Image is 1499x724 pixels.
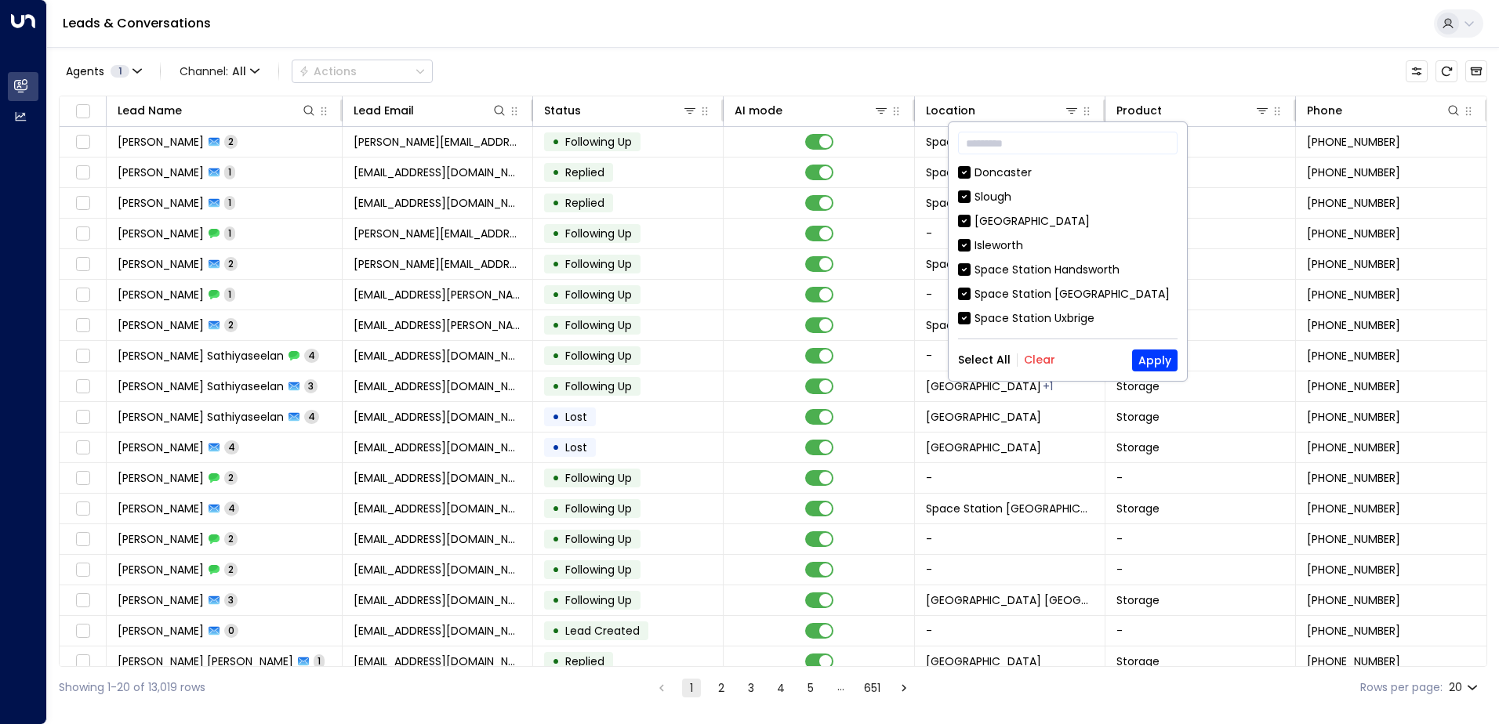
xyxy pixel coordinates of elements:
[118,653,293,669] span: Dave Dave
[565,653,604,669] span: Replied
[1307,592,1400,608] span: +447972772373
[958,262,1178,278] div: Space Station Handsworth
[1307,440,1400,455] span: +447751045196
[314,654,325,668] span: 1
[552,465,560,491] div: •
[915,616,1105,646] td: -
[958,189,1178,205] div: Slough
[565,256,632,272] span: Following Up
[1116,653,1160,669] span: Storage
[224,532,238,545] span: 2
[354,653,521,669] span: davedave@hotmail.com
[111,65,129,78] span: 1
[118,531,204,547] span: George hane
[926,653,1041,669] span: Space Station Hall Green
[915,463,1105,493] td: -
[958,353,1011,366] button: Select All
[59,60,147,82] button: Agents1
[354,470,521,486] span: lea.williams7872@gmail.com
[354,101,507,120] div: Lead Email
[771,679,790,697] button: Go to page 4
[224,135,238,148] span: 2
[118,165,204,180] span: Nigel Collins
[544,101,581,120] div: Status
[682,679,701,697] button: page 1
[1116,101,1270,120] div: Product
[1307,470,1400,486] span: +447751045196
[861,679,884,697] button: Go to page 651
[958,286,1178,302] div: Space Station [GEOGRAPHIC_DATA]
[1132,349,1178,371] button: Apply
[224,318,238,331] span: 2
[926,195,1056,211] span: Space Station Daventry
[118,409,284,425] span: Arun Vaithiyalingam Sathiyaseelan
[926,165,1066,180] span: Space Station Godalming
[73,163,93,183] span: Toggle select row
[926,101,1080,120] div: Location
[552,617,560,644] div: •
[552,220,560,247] div: •
[1307,195,1400,211] span: +447961941394
[565,501,632,516] span: Following Up
[304,410,319,423] span: 4
[73,438,93,458] span: Toggle select row
[1307,226,1400,241] span: +447971320748
[735,101,782,120] div: AI mode
[118,101,182,120] div: Lead Name
[292,60,433,83] button: Actions
[565,440,587,455] span: Lost
[1307,531,1400,547] span: +447362787319
[1307,101,1342,120] div: Phone
[552,495,560,522] div: •
[958,213,1178,230] div: [GEOGRAPHIC_DATA]
[1360,679,1443,696] label: Rows per page:
[354,409,521,425] span: aroonrock@gmail.com
[1105,524,1296,554] td: -
[73,591,93,610] span: Toggle select row
[1307,409,1400,425] span: +447565704411
[552,281,560,308] div: •
[354,378,521,394] span: aroonrock@gmail.com
[1024,353,1055,366] button: Clear
[304,349,319,362] span: 4
[1307,256,1400,272] span: +447971320748
[118,501,204,516] span: George hane
[801,679,820,697] button: Go to page 5
[1105,341,1296,371] td: -
[552,342,560,369] div: •
[975,213,1090,230] div: [GEOGRAPHIC_DATA]
[354,195,521,211] span: bs@smal.com
[552,251,560,277] div: •
[975,237,1023,254] div: Isleworth
[552,129,560,155] div: •
[354,287,521,302] span: farhan.s.hussain@outlook.com
[73,285,93,305] span: Toggle select row
[915,341,1105,371] td: -
[118,623,204,639] span: Lynn Reynolds
[224,501,239,515] span: 4
[1043,378,1053,394] div: Space Station Castle Bromwich
[1307,623,1400,639] span: +447972772373
[1307,501,1400,516] span: +447362787319
[1105,219,1296,248] td: -
[1307,101,1461,120] div: Phone
[224,165,235,179] span: 1
[224,196,235,209] span: 1
[958,310,1178,327] div: Space Station Uxbrige
[118,378,284,394] span: Arun Vaithiyalingam Sathiyaseelan
[1307,378,1400,394] span: +447565704411
[1116,440,1160,455] span: Storage
[354,101,414,120] div: Lead Email
[958,237,1178,254] div: Isleworth
[73,652,93,672] span: Toggle select row
[975,165,1032,181] div: Doncaster
[975,189,1011,205] div: Slough
[926,256,1094,272] span: Space Station Garretts Green
[1307,653,1400,669] span: +446756565432
[712,679,731,697] button: Go to page 2
[73,621,93,641] span: Toggle select row
[1116,592,1160,608] span: Storage
[565,287,632,302] span: Following Up
[552,312,560,338] div: •
[926,592,1094,608] span: Space Station Shrewsbury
